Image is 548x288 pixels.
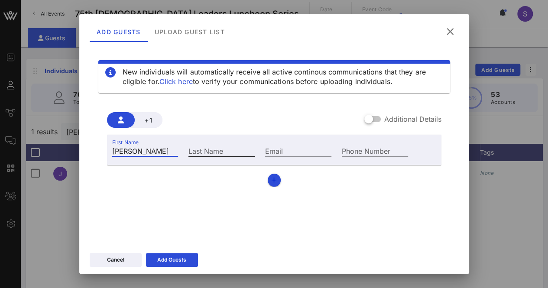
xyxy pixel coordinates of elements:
[90,21,148,42] div: Add Guests
[384,115,441,123] label: Additional Details
[146,253,198,267] button: Add Guests
[107,256,124,264] div: Cancel
[142,116,156,124] span: +1
[123,67,443,86] div: New individuals will automatically receive all active continous communications that they are elig...
[159,77,193,86] a: Click here
[112,145,178,156] input: First Name
[135,112,162,128] button: +1
[147,21,231,42] div: Upload Guest List
[157,256,186,264] div: Add Guests
[90,253,142,267] button: Cancel
[112,139,139,146] label: First Name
